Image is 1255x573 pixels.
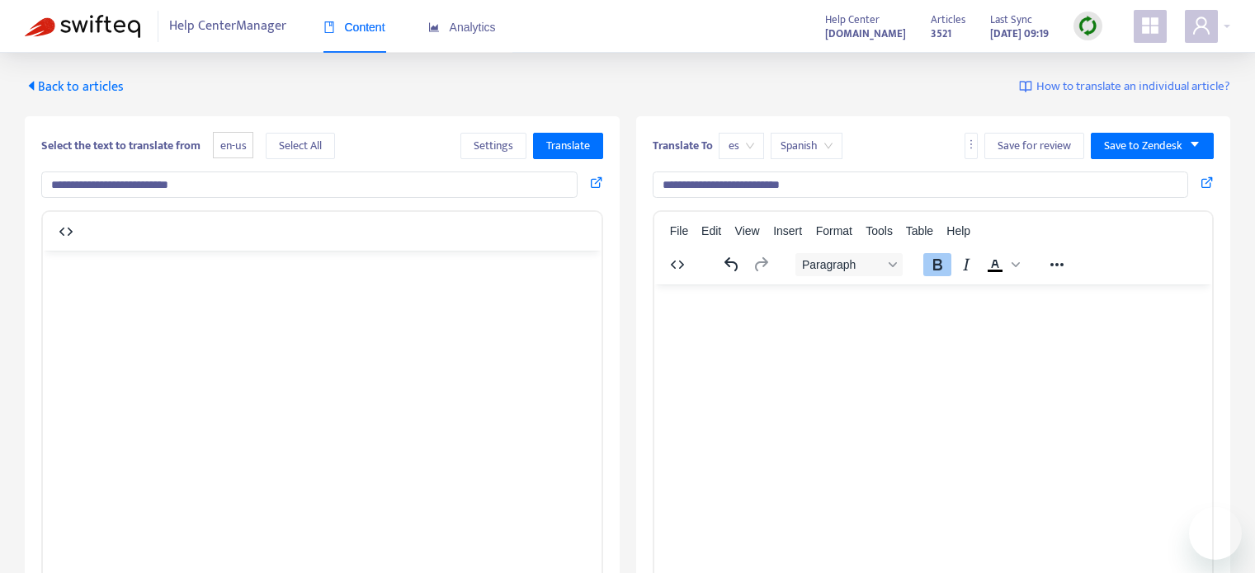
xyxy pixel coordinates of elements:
[965,133,978,159] button: more
[533,133,603,159] button: Translate
[984,133,1084,159] button: Save for review
[1036,77,1230,96] span: How to translate an individual article?
[747,253,775,276] button: Redo
[931,11,965,29] span: Articles
[735,224,760,237] span: View
[546,137,590,155] span: Translate
[965,139,977,150] span: more
[1043,253,1071,276] button: Reveal or hide additional toolbar items
[825,25,906,43] strong: [DOMAIN_NAME]
[1078,16,1098,36] img: sync.dc5367851b00ba804db3.png
[266,133,335,159] button: Select All
[25,79,38,92] span: caret-left
[825,24,906,43] a: [DOMAIN_NAME]
[816,224,852,237] span: Format
[981,253,1022,276] div: Text color Black
[279,137,322,155] span: Select All
[866,224,893,237] span: Tools
[718,253,746,276] button: Undo
[670,224,689,237] span: File
[998,137,1071,155] span: Save for review
[825,11,880,29] span: Help Center
[1104,137,1182,155] span: Save to Zendesk
[213,132,253,159] span: en-us
[1140,16,1160,35] span: appstore
[25,76,124,98] span: Back to articles
[41,136,201,155] b: Select the text to translate from
[729,134,754,158] span: es
[460,133,526,159] button: Settings
[1189,507,1242,560] iframe: Botón para iniciar la ventana de mensajería
[1019,80,1032,93] img: image-link
[1019,77,1230,96] a: How to translate an individual article?
[923,253,951,276] button: Bold
[931,25,951,43] strong: 3521
[781,134,833,158] span: Spanish
[474,137,513,155] span: Settings
[25,15,140,38] img: Swifteq
[795,253,903,276] button: Block Paragraph
[1191,16,1211,35] span: user
[773,224,802,237] span: Insert
[653,136,713,155] b: Translate To
[1189,139,1201,150] span: caret-down
[323,21,335,33] span: book
[701,224,721,237] span: Edit
[323,21,385,34] span: Content
[428,21,440,33] span: area-chart
[428,21,496,34] span: Analytics
[952,253,980,276] button: Italic
[1091,133,1214,159] button: Save to Zendeskcaret-down
[906,224,933,237] span: Table
[802,258,883,271] span: Paragraph
[990,11,1032,29] span: Last Sync
[169,11,286,42] span: Help Center Manager
[946,224,970,237] span: Help
[990,25,1049,43] strong: [DATE] 09:19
